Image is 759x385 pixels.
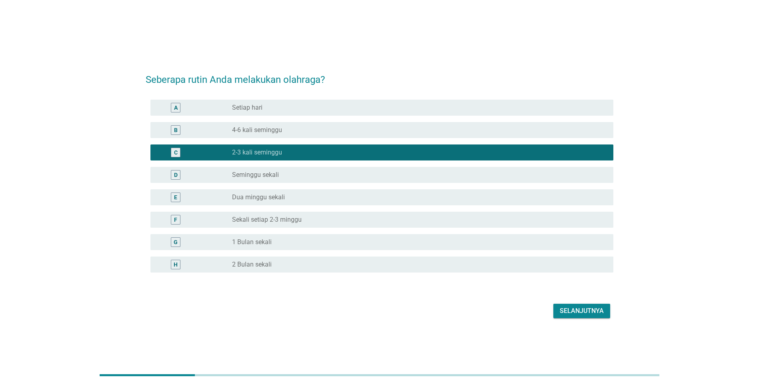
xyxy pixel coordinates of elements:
[232,148,282,156] label: 2-3 kali seminggu
[232,261,272,269] label: 2 Bulan sekali
[174,193,177,202] div: E
[174,104,178,112] div: A
[232,171,279,179] label: Seminggu sekali
[232,104,262,112] label: Setiap hari
[174,126,178,134] div: B
[174,148,178,157] div: C
[174,171,178,179] div: D
[232,216,302,224] label: Sekali setiap 2-3 minggu
[553,304,610,318] button: Selanjutnya
[174,238,178,247] div: G
[232,193,285,201] label: Dua minggu sekali
[232,238,272,246] label: 1 Bulan sekali
[174,216,177,224] div: F
[174,261,178,269] div: H
[146,64,613,87] h2: Seberapa rutin Anda melakukan olahraga?
[560,306,604,316] div: Selanjutnya
[232,126,282,134] label: 4-6 kali seminggu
